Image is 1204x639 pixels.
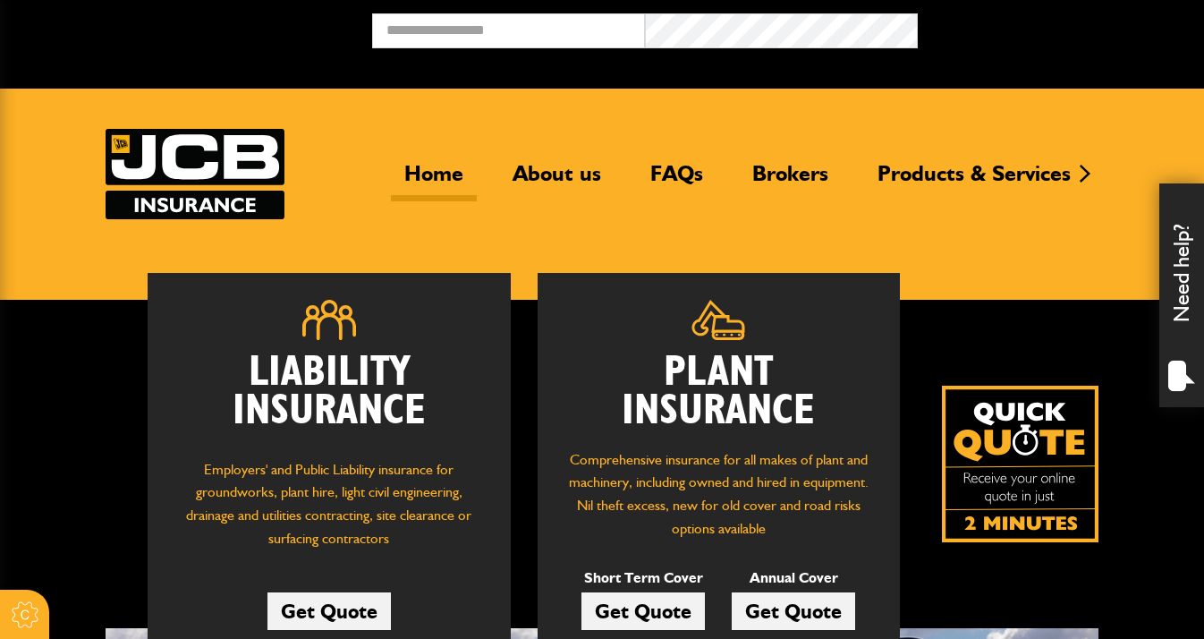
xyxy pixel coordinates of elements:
[391,160,477,201] a: Home
[918,13,1191,41] button: Broker Login
[942,386,1098,542] a: Get your insurance quote isn just 2-minutes
[732,567,855,590] p: Annual Cover
[106,129,284,219] a: JCB Insurance Services
[564,354,874,430] h2: Plant Insurance
[564,448,874,540] p: Comprehensive insurance for all makes of plant and machinery, including owned and hired in equipm...
[739,160,842,201] a: Brokers
[942,386,1098,542] img: Quick Quote
[732,592,855,630] a: Get Quote
[106,129,284,219] img: JCB Insurance Services logo
[174,458,484,559] p: Employers' and Public Liability insurance for groundworks, plant hire, light civil engineering, d...
[499,160,615,201] a: About us
[864,160,1084,201] a: Products & Services
[267,592,391,630] a: Get Quote
[1159,183,1204,407] div: Need help?
[581,592,705,630] a: Get Quote
[581,567,705,590] p: Short Term Cover
[174,354,484,440] h2: Liability Insurance
[637,160,716,201] a: FAQs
